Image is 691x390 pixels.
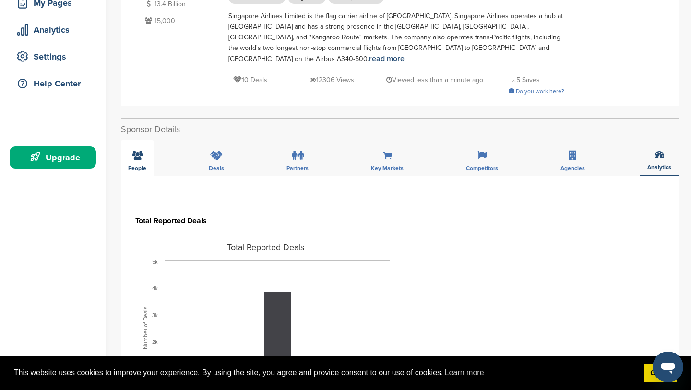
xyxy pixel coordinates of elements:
[516,88,564,95] span: Do you work here?
[121,123,679,136] h2: Sponsor Details
[10,19,96,41] a: Analytics
[128,165,146,171] span: People
[560,165,585,171] span: Agencies
[512,74,540,86] p: 5 Saves
[10,46,96,68] a: Settings
[644,364,677,383] a: dismiss cookie message
[14,366,636,380] span: This website uses cookies to improve your experience. By using the site, you agree and provide co...
[228,11,564,64] div: Singapore Airlines Limited is the flag carrier airline of [GEOGRAPHIC_DATA]. Singapore Airlines o...
[369,54,405,63] a: read more
[14,48,96,65] div: Settings
[653,352,683,382] iframe: Button to launch messaging window
[386,74,483,86] p: Viewed less than a minute ago
[443,366,486,380] a: learn more about cookies
[233,74,267,86] p: 10 Deals
[509,88,564,95] a: Do you work here?
[466,165,498,171] span: Competitors
[14,21,96,38] div: Analytics
[14,75,96,92] div: Help Center
[286,165,309,171] span: Partners
[209,165,224,171] span: Deals
[310,74,354,86] p: 12306 Views
[152,339,158,345] text: 2k
[10,146,96,169] a: Upgrade
[647,164,671,170] span: Analytics
[14,149,96,166] div: Upgrade
[10,73,96,95] a: Help Center
[152,286,158,292] text: 4k
[152,259,158,265] text: 5k
[371,165,404,171] span: Key Markets
[135,215,395,227] h3: Total Reported Deals
[227,242,304,253] tspan: Total Reported Deals
[152,312,158,318] text: 3k
[143,15,219,27] p: 15,000
[142,306,149,349] tspan: Number of Deals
